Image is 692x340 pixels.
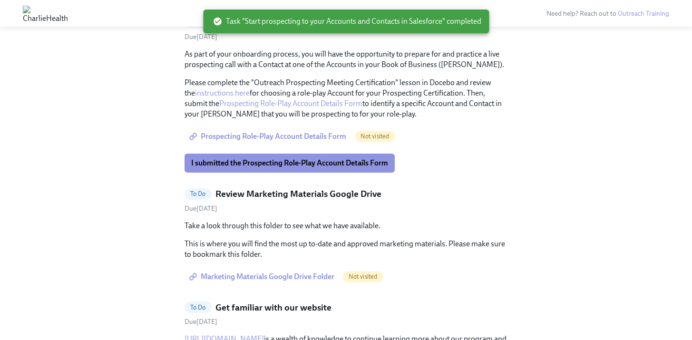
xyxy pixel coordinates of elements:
[195,88,250,97] a: instructions here
[215,301,331,314] h5: Get familiar with our website
[191,158,388,168] span: I submitted the Prospecting Role-Play Account Details Form
[185,204,217,213] span: Sunday, October 19th 2025, 10:00 am
[185,190,212,197] span: To Do
[185,33,217,41] span: Wednesday, October 15th 2025, 10:00 am
[618,10,669,18] a: Outreach Training
[191,132,346,141] span: Prospecting Role-Play Account Details Form
[185,127,353,146] a: Prospecting Role-Play Account Details Form
[185,154,395,173] button: I submitted the Prospecting Role-Play Account Details Form
[185,304,212,311] span: To Do
[215,188,381,200] h5: Review Marketing Materials Google Drive
[185,49,508,70] p: As part of your onboarding process, you will have the opportunity to prepare for and practice a l...
[23,6,68,21] img: CharlieHealth
[185,16,508,41] a: To DoSubmit Prospecting Role-Play Account Details FormDue[DATE]
[219,99,362,108] a: Prospecting Role-Play Account Details Form
[185,301,508,327] a: To DoGet familiar with our websiteDue[DATE]
[185,188,508,213] a: To DoReview Marketing Materials Google DriveDue[DATE]
[343,273,383,280] span: Not visited
[185,221,508,231] p: Take a look through this folder to see what we have available.
[185,318,217,326] span: Thursday, October 23rd 2025, 10:00 am
[185,239,508,260] p: This is where you will find the most up to-date and approved marketing materials. Please make sur...
[191,272,334,282] span: Marketing Materials Google Drive Folder
[213,16,481,27] span: Task "Start prospecting to your Accounts and Contacts in Salesforce" completed
[546,10,669,18] span: Need help? Reach out to
[355,133,395,140] span: Not visited
[185,267,341,286] a: Marketing Materials Google Drive Folder
[185,78,508,119] p: Please complete the "Outreach Prospecting Meeting Certification" lesson in Docebo and review the ...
